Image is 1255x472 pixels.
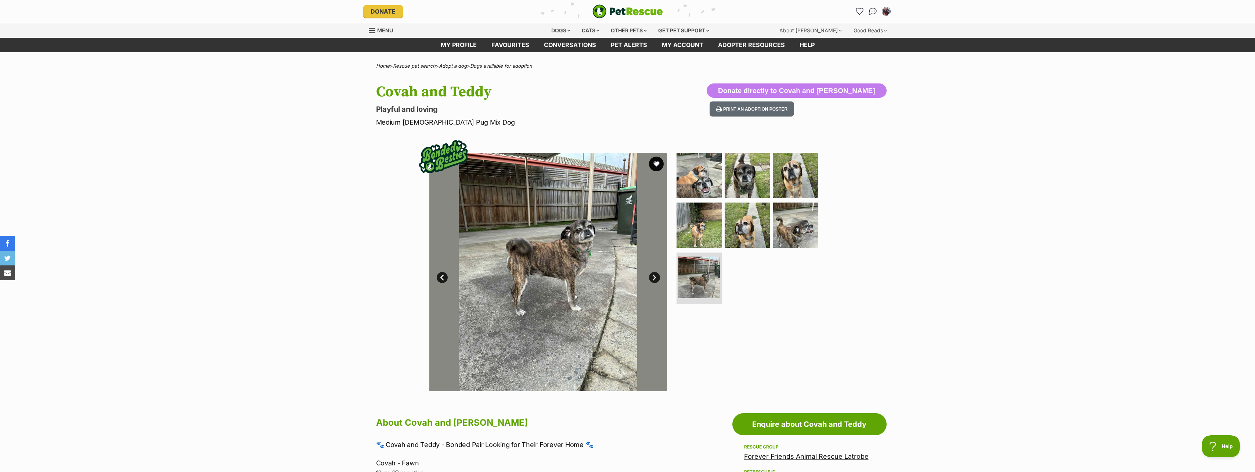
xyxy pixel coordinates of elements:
div: Rescue group [744,444,875,450]
a: Help [792,38,822,52]
a: Menu [369,23,398,36]
img: Photo of Covah And Teddy [677,153,722,198]
a: Enquire about Covah and Teddy [732,413,887,435]
a: My account [654,38,711,52]
a: Dogs available for adoption [470,63,532,69]
a: Adopter resources [711,38,792,52]
img: logo-e224e6f780fb5917bec1dbf3a21bbac754714ae5b6737aabdf751b685950b380.svg [592,4,663,18]
a: Adopt a dog [439,63,467,69]
button: favourite [649,157,664,171]
a: PetRescue [592,4,663,18]
ul: Account quick links [854,6,892,17]
div: Cats [577,23,605,38]
div: Good Reads [848,23,892,38]
a: Pet alerts [603,38,654,52]
img: Photo of Covah And Teddy [773,153,818,198]
h1: Covah and Teddy [376,83,687,100]
a: My profile [433,38,484,52]
a: Favourites [484,38,537,52]
a: Home [376,63,390,69]
a: Donate [363,5,403,18]
p: 🐾 Covah and Teddy - Bonded Pair Looking for Their Forever Home 🐾 [376,440,679,450]
a: Conversations [867,6,879,17]
img: Photo of Covah And Teddy [678,257,720,298]
img: Photo of Covah And Teddy [725,203,770,248]
img: Photo of Covah And Teddy [773,203,818,248]
a: conversations [537,38,603,52]
a: Forever Friends Animal Rescue Latrobe [744,453,869,460]
img: Nina lenk profile pic [883,8,890,15]
h2: About Covah and [PERSON_NAME] [376,415,679,431]
a: Favourites [854,6,866,17]
a: Rescue pet search [393,63,436,69]
img: Photo of Covah And Teddy [429,153,667,391]
img: bonded besties [414,127,473,186]
img: chat-41dd97257d64d25036548639549fe6c8038ab92f7586957e7f3b1b290dea8141.svg [869,8,877,15]
a: Next [649,272,660,283]
iframe: Help Scout Beacon - Open [1202,435,1240,457]
p: Playful and loving [376,104,687,114]
button: My account [880,6,892,17]
div: > > > [358,63,898,69]
div: Other pets [606,23,652,38]
p: Medium [DEMOGRAPHIC_DATA] Pug Mix Dog [376,117,687,127]
button: Print an adoption poster [710,101,794,117]
div: Dogs [546,23,576,38]
button: Donate directly to Covah and [PERSON_NAME] [707,83,887,98]
img: Photo of Covah And Teddy [677,203,722,248]
div: Get pet support [653,23,714,38]
a: Prev [437,272,448,283]
div: About [PERSON_NAME] [774,23,847,38]
img: Photo of Covah And Teddy [725,153,770,198]
span: Menu [377,27,393,33]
